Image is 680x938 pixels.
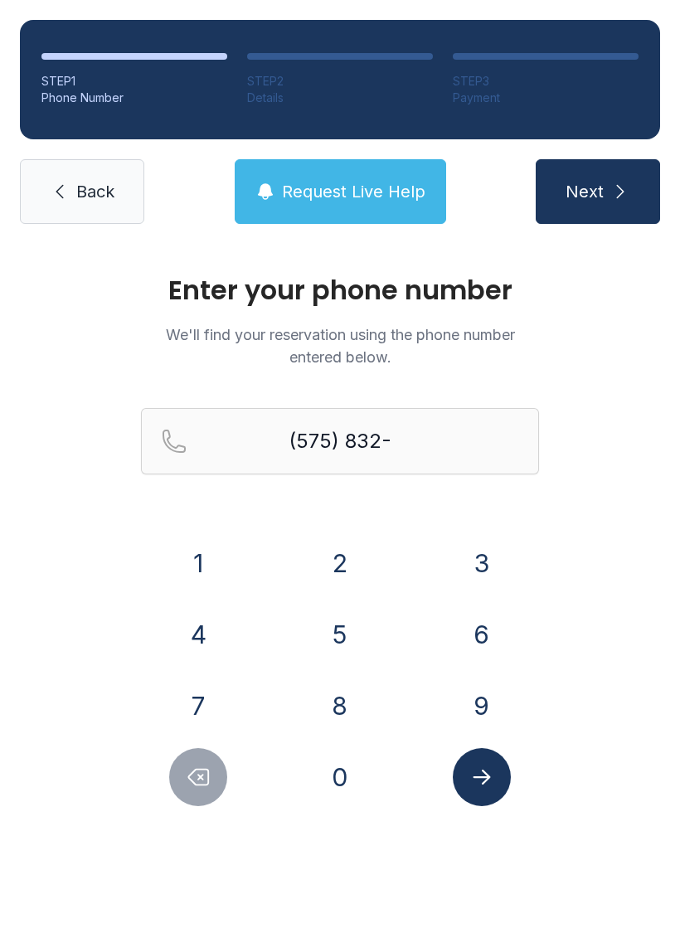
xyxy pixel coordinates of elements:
button: 2 [311,534,369,592]
span: Next [566,180,604,203]
h1: Enter your phone number [141,277,539,304]
button: 5 [311,605,369,663]
div: Phone Number [41,90,227,106]
button: 6 [453,605,511,663]
div: Details [247,90,433,106]
span: Back [76,180,114,203]
div: STEP 3 [453,73,639,90]
button: 1 [169,534,227,592]
button: 4 [169,605,227,663]
button: 3 [453,534,511,592]
button: 9 [453,677,511,735]
div: Payment [453,90,639,106]
span: Request Live Help [282,180,425,203]
button: Delete number [169,748,227,806]
button: 8 [311,677,369,735]
div: STEP 1 [41,73,227,90]
button: Submit lookup form [453,748,511,806]
input: Reservation phone number [141,408,539,474]
button: 0 [311,748,369,806]
p: We'll find your reservation using the phone number entered below. [141,323,539,368]
div: STEP 2 [247,73,433,90]
button: 7 [169,677,227,735]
